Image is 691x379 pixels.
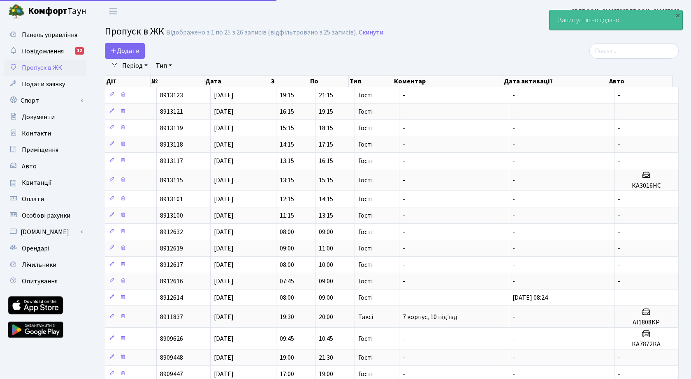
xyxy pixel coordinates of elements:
span: Гості [358,212,373,219]
span: 13:15 [319,211,333,220]
span: 17:15 [319,140,333,149]
div: Відображено з 1 по 25 з 26 записів (відфільтровано з 25 записів). [166,29,357,37]
a: Особові рахунки [4,207,86,224]
span: - [618,211,620,220]
span: 16:15 [280,107,294,116]
span: 08:00 [280,260,294,269]
span: 8913119 [160,124,183,133]
span: Гості [358,125,373,131]
th: Дата активації [503,76,608,87]
span: - [512,124,515,133]
span: 13:15 [280,176,294,185]
span: 8913100 [160,211,183,220]
span: - [512,195,515,204]
span: 15:15 [319,176,333,185]
span: [DATE] [214,370,234,379]
span: 12:15 [280,195,294,204]
span: [DATE] [214,244,234,253]
span: Гості [358,354,373,361]
span: [DATE] [214,260,234,269]
span: 8913117 [160,156,183,165]
span: - [618,195,620,204]
span: - [512,107,515,116]
span: Подати заявку [22,80,65,89]
th: По [309,76,348,87]
a: Контакти [4,125,86,142]
span: 19:30 [280,312,294,322]
span: [DATE] [214,277,234,286]
span: 17:00 [280,370,294,379]
th: Дії [105,76,151,87]
span: Приміщення [22,145,58,154]
span: [DATE] [214,312,234,322]
span: 8912632 [160,227,183,237]
span: Гості [358,92,373,99]
span: [DATE] [214,124,234,133]
span: Гості [358,262,373,268]
span: Гості [358,335,373,342]
span: Таксі [358,314,373,320]
span: Гості [358,108,373,115]
span: Гості [358,294,373,301]
span: Гості [358,371,373,377]
span: - [618,277,620,286]
span: 18:15 [319,124,333,133]
a: Спорт [4,92,86,109]
span: Повідомлення [22,47,64,56]
span: - [403,124,405,133]
span: 08:00 [280,293,294,302]
span: Квитанції [22,178,52,187]
span: - [618,156,620,165]
a: Оплати [4,191,86,207]
span: Додати [110,46,139,55]
a: Подати заявку [4,76,86,92]
span: [DATE] [214,140,234,149]
span: - [403,244,405,253]
span: 14:15 [319,195,333,204]
span: 19:15 [319,107,333,116]
span: Опитування [22,277,58,286]
span: 8912617 [160,260,183,269]
span: 21:15 [319,91,333,100]
a: Лічильники [4,257,86,273]
h5: КА3016НС [618,182,675,190]
span: [DATE] [214,176,234,185]
span: Пропуск в ЖК [22,63,62,72]
span: Лічильники [22,260,56,269]
span: - [512,260,515,269]
span: - [403,293,405,302]
span: 11:15 [280,211,294,220]
span: 08:00 [280,227,294,237]
span: Контакти [22,129,51,138]
span: 09:45 [280,334,294,343]
span: [DATE] [214,211,234,220]
a: Скинути [359,29,383,37]
span: 13:15 [280,156,294,165]
th: Дата [204,76,270,87]
span: - [403,227,405,237]
span: - [403,277,405,286]
a: Квитанції [4,175,86,191]
span: Пропуск в ЖК [105,24,164,39]
span: 8913121 [160,107,183,116]
span: 19:00 [280,353,294,362]
span: 10:00 [319,260,333,269]
a: Панель управління [4,27,86,43]
span: - [618,91,620,100]
span: 09:00 [319,277,333,286]
span: - [403,140,405,149]
span: 19:15 [280,91,294,100]
span: - [618,107,620,116]
span: - [403,107,405,116]
span: 20:00 [319,312,333,322]
span: 09:00 [319,293,333,302]
span: 8909448 [160,353,183,362]
a: Опитування [4,273,86,289]
span: - [512,244,515,253]
span: - [512,140,515,149]
span: Гості [358,196,373,202]
span: - [618,353,620,362]
span: Гості [358,141,373,148]
div: 12 [75,47,84,55]
a: [PERSON_NAME] [PERSON_NAME] М. [572,7,681,16]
